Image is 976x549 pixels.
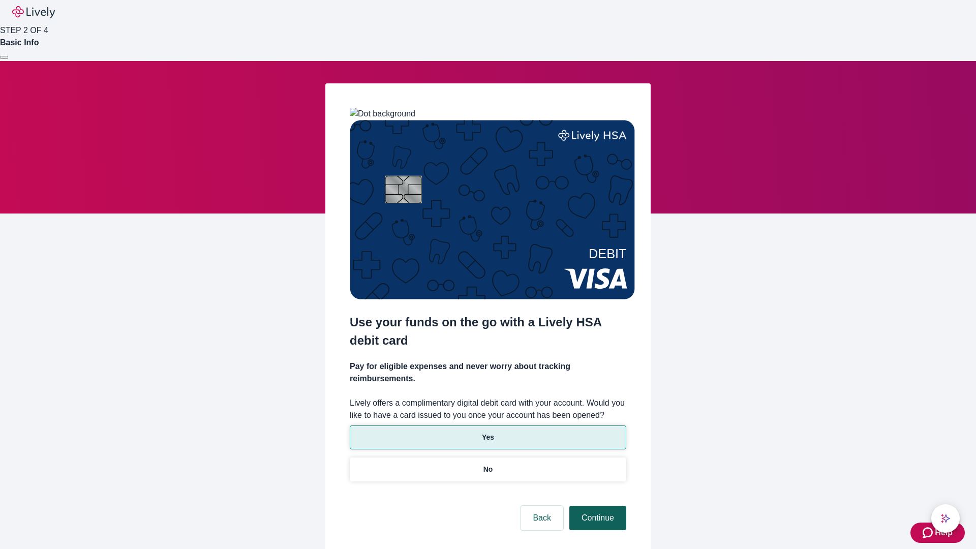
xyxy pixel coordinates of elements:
button: Back [521,506,563,530]
h4: Pay for eligible expenses and never worry about tracking reimbursements. [350,360,626,385]
img: Dot background [350,108,415,120]
button: Continue [569,506,626,530]
button: Zendesk support iconHelp [910,523,965,543]
h2: Use your funds on the go with a Lively HSA debit card [350,313,626,350]
svg: Lively AI Assistant [940,513,951,524]
button: chat [931,504,960,533]
label: Lively offers a complimentary digital debit card with your account. Would you like to have a card... [350,397,626,421]
img: Debit card [350,120,635,299]
button: No [350,457,626,481]
svg: Zendesk support icon [923,527,935,539]
p: Yes [482,432,494,443]
span: Help [935,527,953,539]
p: No [483,464,493,475]
img: Lively [12,6,55,18]
button: Yes [350,425,626,449]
